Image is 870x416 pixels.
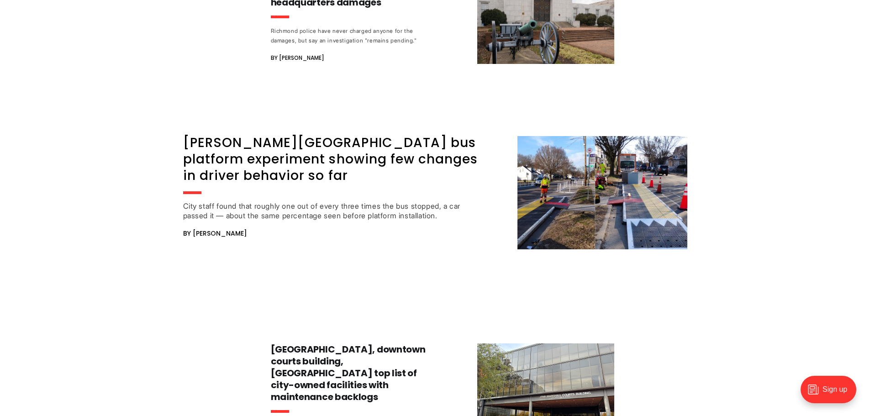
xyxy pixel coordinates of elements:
span: By [PERSON_NAME] [183,228,247,239]
div: City staff found that roughly one out of every three times the bus stopped, a car passed it — abo... [183,201,480,221]
span: By [PERSON_NAME] [271,53,324,63]
iframe: portal-trigger [793,371,870,416]
div: Richmond police have never charged anyone for the damages, but say an investigation "remains pend... [271,26,441,45]
h3: [GEOGRAPHIC_DATA], downtown courts building, [GEOGRAPHIC_DATA] top list of city-owned facilities ... [271,343,441,403]
img: Mosby Street bus platform experiment showing few changes in driver behavior so far [517,136,687,249]
a: [PERSON_NAME][GEOGRAPHIC_DATA] bus platform experiment showing few changes in driver behavior so far [183,134,478,184]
